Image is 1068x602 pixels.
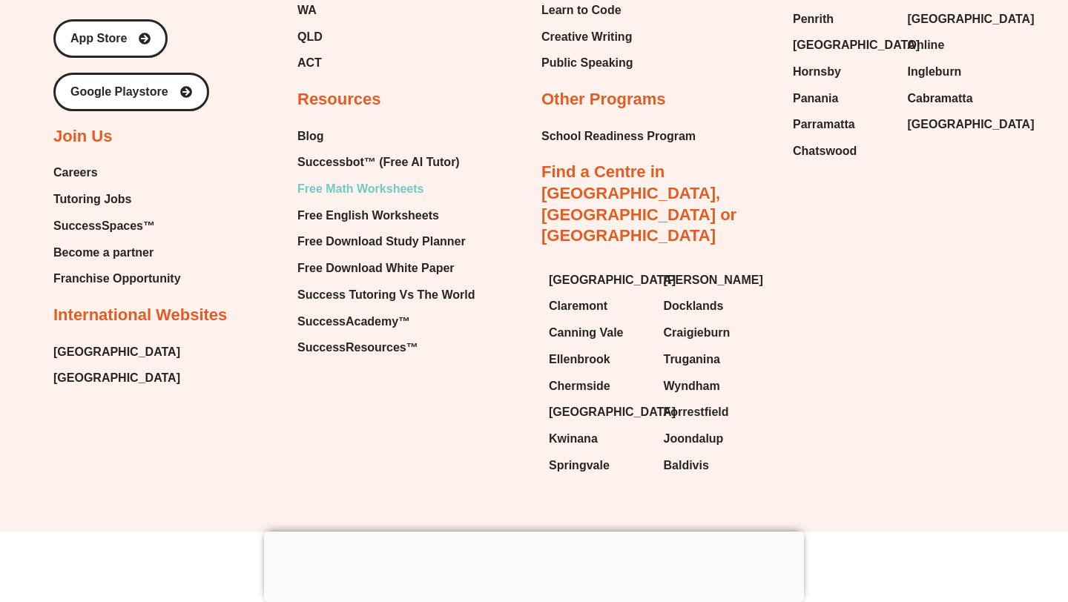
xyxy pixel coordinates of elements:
[53,73,209,111] a: Google Playstore
[664,454,709,477] span: Baldivis
[664,454,764,477] a: Baldivis
[664,375,764,397] a: Wyndham
[53,367,180,389] a: [GEOGRAPHIC_DATA]
[297,205,475,227] a: Free English Worksheets
[53,162,98,184] span: Careers
[53,305,227,326] h2: International Websites
[297,337,418,359] span: SuccessResources™
[541,162,736,245] a: Find a Centre in [GEOGRAPHIC_DATA], [GEOGRAPHIC_DATA] or [GEOGRAPHIC_DATA]
[297,178,423,200] span: Free Math Worksheets
[53,162,181,184] a: Careers
[541,52,633,74] a: Public Speaking
[908,113,1035,136] span: [GEOGRAPHIC_DATA]
[793,34,920,56] span: [GEOGRAPHIC_DATA]
[549,428,649,450] a: Kwinana
[908,87,973,110] span: Cabramatta
[549,454,649,477] a: Springvale
[53,126,112,148] h2: Join Us
[908,87,1008,110] a: Cabramatta
[53,242,181,264] a: Become a partner
[549,269,649,291] a: [GEOGRAPHIC_DATA]
[297,125,475,148] a: Blog
[549,295,649,317] a: Claremont
[664,401,729,423] span: Forrestfield
[297,337,475,359] a: SuccessResources™
[70,33,127,44] span: App Store
[549,348,649,371] a: Ellenbrook
[53,215,181,237] a: SuccessSpaces™
[664,428,724,450] span: Joondalup
[793,87,893,110] a: Panania
[297,257,455,279] span: Free Download White Paper
[664,348,764,371] a: Truganina
[793,8,834,30] span: Penrith
[549,401,676,423] span: [GEOGRAPHIC_DATA]
[297,151,475,173] a: Successbot™ (Free AI Tutor)
[541,26,633,48] a: Creative Writing
[664,322,764,344] a: Craigieburn
[664,401,764,423] a: Forrestfield
[53,268,181,290] span: Franchise Opportunity
[664,375,720,397] span: Wyndham
[793,140,893,162] a: Chatswood
[664,428,764,450] a: Joondalup
[549,375,649,397] a: Chermside
[297,311,475,333] a: SuccessAcademy™
[549,322,623,344] span: Canning Vale
[793,34,893,56] a: [GEOGRAPHIC_DATA]
[549,375,610,397] span: Chermside
[908,8,1035,30] span: [GEOGRAPHIC_DATA]
[297,125,324,148] span: Blog
[53,19,168,58] a: App Store
[297,231,475,253] a: Free Download Study Planner
[297,89,381,110] h2: Resources
[793,140,857,162] span: Chatswood
[541,125,696,148] a: School Readiness Program
[549,454,610,477] span: Springvale
[549,348,610,371] span: Ellenbrook
[814,434,1068,602] iframe: Chat Widget
[53,215,155,237] span: SuccessSpaces™
[53,188,131,211] span: Tutoring Jobs
[264,532,804,598] iframe: Advertisement
[793,113,855,136] span: Parramatta
[664,348,720,371] span: Truganina
[908,61,962,83] span: Ingleburn
[793,87,838,110] span: Panania
[793,61,841,83] span: Hornsby
[908,34,1008,56] a: Online
[664,269,763,291] span: [PERSON_NAME]
[908,113,1008,136] a: [GEOGRAPHIC_DATA]
[908,61,1008,83] a: Ingleburn
[53,242,154,264] span: Become a partner
[664,295,724,317] span: Docklands
[297,52,322,74] span: ACT
[541,89,666,110] h2: Other Programs
[297,26,323,48] span: QLD
[549,295,607,317] span: Claremont
[664,269,764,291] a: [PERSON_NAME]
[793,61,893,83] a: Hornsby
[549,322,649,344] a: Canning Vale
[297,311,410,333] span: SuccessAcademy™
[549,428,598,450] span: Kwinana
[297,231,466,253] span: Free Download Study Planner
[793,113,893,136] a: Parramatta
[297,178,475,200] a: Free Math Worksheets
[70,86,168,98] span: Google Playstore
[53,341,180,363] span: [GEOGRAPHIC_DATA]
[297,151,460,173] span: Successbot™ (Free AI Tutor)
[664,322,731,344] span: Craigieburn
[53,188,181,211] a: Tutoring Jobs
[908,8,1008,30] a: [GEOGRAPHIC_DATA]
[908,34,945,56] span: Online
[549,401,649,423] a: [GEOGRAPHIC_DATA]
[297,257,475,279] a: Free Download White Paper
[541,26,632,48] span: Creative Writing
[297,284,475,306] a: Success Tutoring Vs The World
